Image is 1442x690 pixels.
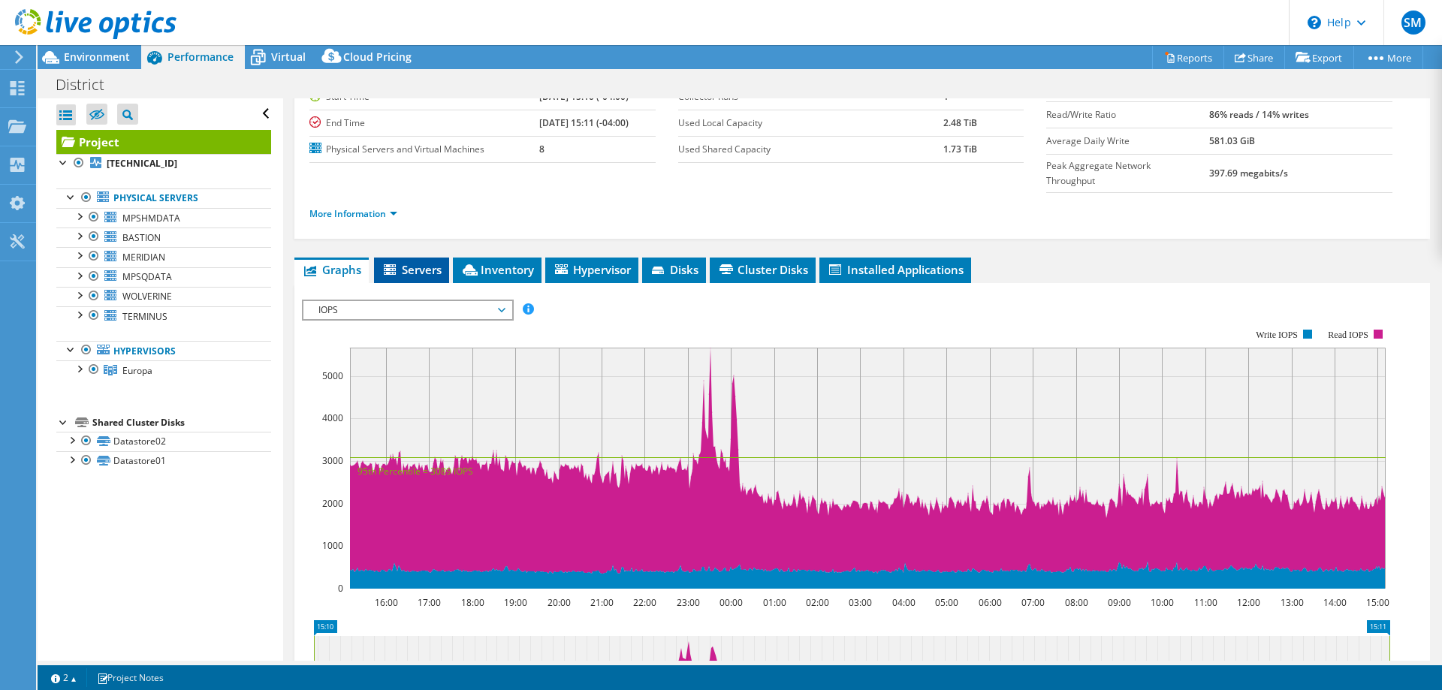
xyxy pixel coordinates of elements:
[322,411,343,424] text: 4000
[1366,596,1389,609] text: 15:00
[1065,596,1088,609] text: 08:00
[1209,108,1309,121] b: 86% reads / 14% writes
[418,596,441,609] text: 17:00
[1046,134,1208,149] label: Average Daily Write
[322,369,343,382] text: 5000
[107,157,177,170] b: [TECHNICAL_ID]
[271,50,306,64] span: Virtual
[719,596,743,609] text: 00:00
[943,143,977,155] b: 1.73 TiB
[311,301,504,319] span: IOPS
[56,432,271,451] a: Datastore02
[548,596,571,609] text: 20:00
[461,596,484,609] text: 18:00
[677,596,700,609] text: 23:00
[56,360,271,380] a: Europa
[806,596,829,609] text: 02:00
[1284,46,1354,69] a: Export
[539,90,629,103] b: [DATE] 15:10 (-04:00)
[86,668,174,687] a: Project Notes
[1046,107,1208,122] label: Read/Write Ratio
[943,116,977,129] b: 2.48 TiB
[322,539,343,552] text: 1000
[302,262,361,277] span: Graphs
[122,251,165,264] span: MERIDIAN
[1151,596,1174,609] text: 10:00
[56,154,271,173] a: [TECHNICAL_ID]
[122,212,180,224] span: MPSHMDATA
[1308,16,1321,29] svg: \n
[56,341,271,360] a: Hypervisors
[678,116,943,131] label: Used Local Capacity
[1046,158,1208,188] label: Peak Aggregate Network Throughput
[309,142,539,157] label: Physical Servers and Virtual Machines
[539,143,545,155] b: 8
[892,596,916,609] text: 04:00
[1108,596,1131,609] text: 09:00
[849,596,872,609] text: 03:00
[56,188,271,208] a: Physical Servers
[1329,330,1369,340] text: Read IOPS
[56,227,271,247] a: BASTION
[979,596,1002,609] text: 06:00
[122,231,161,244] span: BASTION
[1223,46,1285,69] a: Share
[56,287,271,306] a: WOLVERINE
[338,582,343,595] text: 0
[122,364,152,377] span: Europa
[56,306,271,326] a: TERMINUS
[650,262,698,277] span: Disks
[827,262,964,277] span: Installed Applications
[717,262,808,277] span: Cluster Disks
[1021,596,1045,609] text: 07:00
[122,290,172,303] span: WOLVERINE
[1237,596,1260,609] text: 12:00
[122,270,172,283] span: MPSQDATA
[590,596,614,609] text: 21:00
[56,451,271,471] a: Datastore01
[92,414,271,432] div: Shared Cluster Disks
[1353,46,1423,69] a: More
[167,50,234,64] span: Performance
[122,310,167,323] span: TERMINUS
[1281,596,1304,609] text: 13:00
[357,465,473,478] text: 95th Percentile = 3089 IOPS
[1209,134,1255,147] b: 581.03 GiB
[763,596,786,609] text: 01:00
[49,77,128,93] h1: District
[1194,596,1217,609] text: 11:00
[56,208,271,227] a: MPSHMDATA
[1401,11,1425,35] span: SM
[375,596,398,609] text: 16:00
[343,50,412,64] span: Cloud Pricing
[1323,596,1347,609] text: 14:00
[460,262,534,277] span: Inventory
[41,668,87,687] a: 2
[553,262,631,277] span: Hypervisor
[64,50,130,64] span: Environment
[943,90,949,103] b: 1
[504,596,527,609] text: 19:00
[678,142,943,157] label: Used Shared Capacity
[1152,46,1224,69] a: Reports
[309,207,397,220] a: More Information
[935,596,958,609] text: 05:00
[382,262,442,277] span: Servers
[322,454,343,467] text: 3000
[309,116,539,131] label: End Time
[633,596,656,609] text: 22:00
[56,130,271,154] a: Project
[322,497,343,510] text: 2000
[56,267,271,287] a: MPSQDATA
[539,116,629,129] b: [DATE] 15:11 (-04:00)
[1256,330,1298,340] text: Write IOPS
[56,247,271,267] a: MERIDIAN
[1209,167,1288,179] b: 397.69 megabits/s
